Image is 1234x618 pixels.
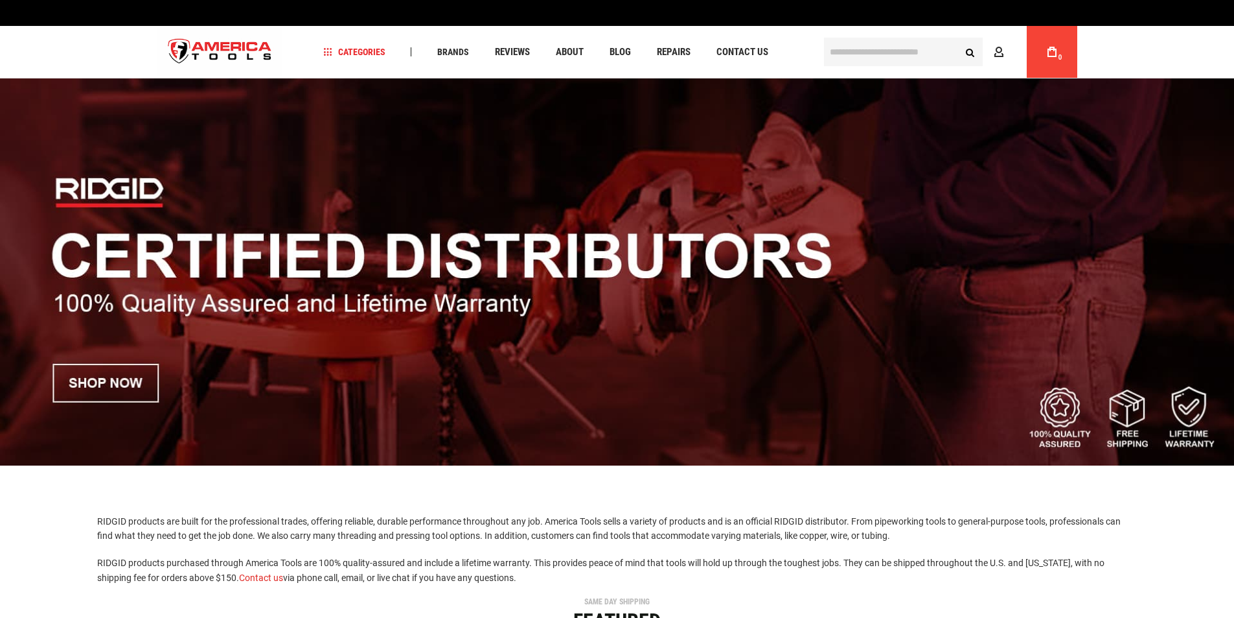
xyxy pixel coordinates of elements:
a: About [550,43,589,61]
span: Reviews [495,47,530,57]
a: Categories [317,43,391,61]
a: store logo [157,28,283,77]
a: Contact us [239,573,283,583]
img: America Tools [157,28,283,77]
span: Blog [610,47,631,57]
a: Repairs [651,43,696,61]
a: 0 [1040,26,1064,78]
span: 0 [1058,54,1062,61]
span: Brands [437,47,469,56]
a: Brands [431,43,475,61]
span: Categories [323,47,385,56]
span: Contact Us [716,47,768,57]
span: Repairs [657,47,691,57]
a: Reviews [489,43,536,61]
button: Search [958,40,983,64]
p: RIDGID products purchased through America Tools are 100% quality-assured and include a lifetime w... [97,556,1137,585]
div: SAME DAY SHIPPING [154,598,1080,606]
p: RIDGID products are built for the professional trades, offering reliable, durable performance thr... [97,514,1137,543]
a: Contact Us [711,43,774,61]
span: About [556,47,584,57]
a: Blog [604,43,637,61]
